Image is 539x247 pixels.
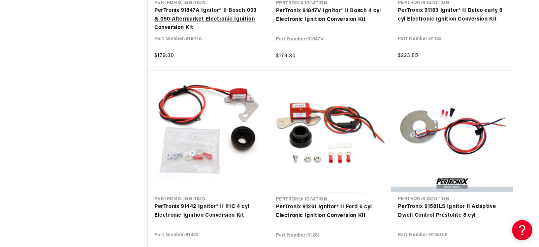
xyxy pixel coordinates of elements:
a: PerTronix 91183 Ignitor® II Delco early 8 cyl Electronic Ignition Conversion Kit [398,6,506,24]
a: PerTronix 91847V Ignitor® II Bosch 4 cyl Electronic Ignition Conversion Kit [276,7,384,24]
a: PerTronix 91581LS Ignitor II Adaptive Dwell Control Prestolite 8 cyl [398,203,506,220]
a: PerTronix 91261 Ignitor® II Ford 6 cyl Electronic Ignition Conversion Kit [276,203,384,220]
a: PerTronix 91847A Ignitor® II Bosch 009 & 050 Aftermarket Electronic Ignition Conversion Kit [154,6,262,32]
a: PerTronix 91442 Ignitor® II IHC 4 cyl Electronic Ignition Conversion Kit [154,203,262,220]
